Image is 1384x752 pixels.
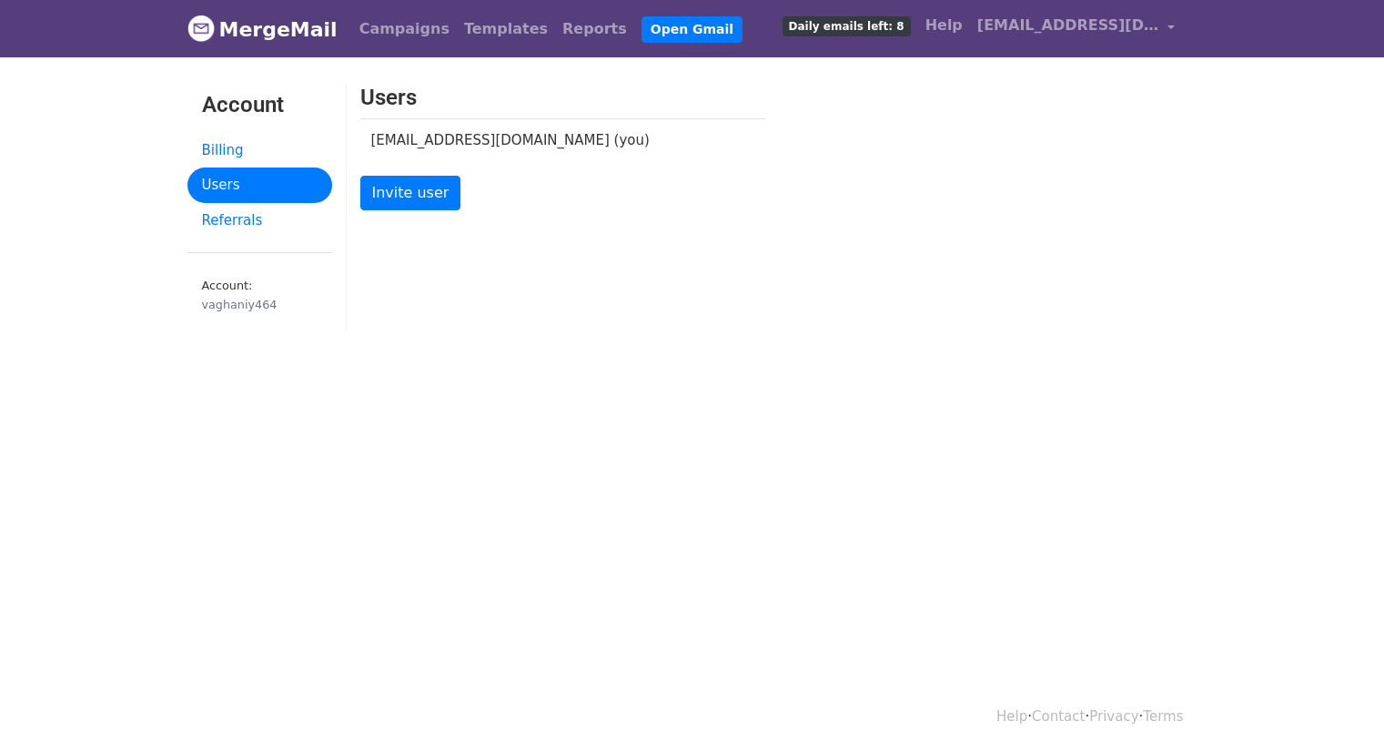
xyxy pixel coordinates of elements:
td: [EMAIL_ADDRESS][DOMAIN_NAME] (you) [360,118,738,161]
a: MergeMail [187,10,338,48]
h3: Users [360,85,765,111]
small: Account: [202,279,318,313]
h3: Account [202,92,318,118]
img: MergeMail logo [187,15,215,42]
span: Daily emails left: 8 [783,16,911,36]
span: [EMAIL_ADDRESS][DOMAIN_NAME] [977,15,1159,36]
a: Reports [555,11,634,47]
a: Users [187,168,332,203]
a: Contact [1032,708,1085,725]
a: Billing [187,133,332,168]
a: Help [996,708,1027,725]
div: vaghaniy464 [202,296,318,313]
a: Templates [457,11,555,47]
a: Privacy [1089,708,1138,725]
a: Campaigns [352,11,457,47]
a: Help [918,7,970,44]
a: Terms [1143,708,1183,725]
a: Referrals [187,203,332,239]
a: Open Gmail [641,16,743,43]
a: Invite user [360,176,461,210]
a: Daily emails left: 8 [775,7,918,44]
a: [EMAIL_ADDRESS][DOMAIN_NAME] [970,7,1183,50]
